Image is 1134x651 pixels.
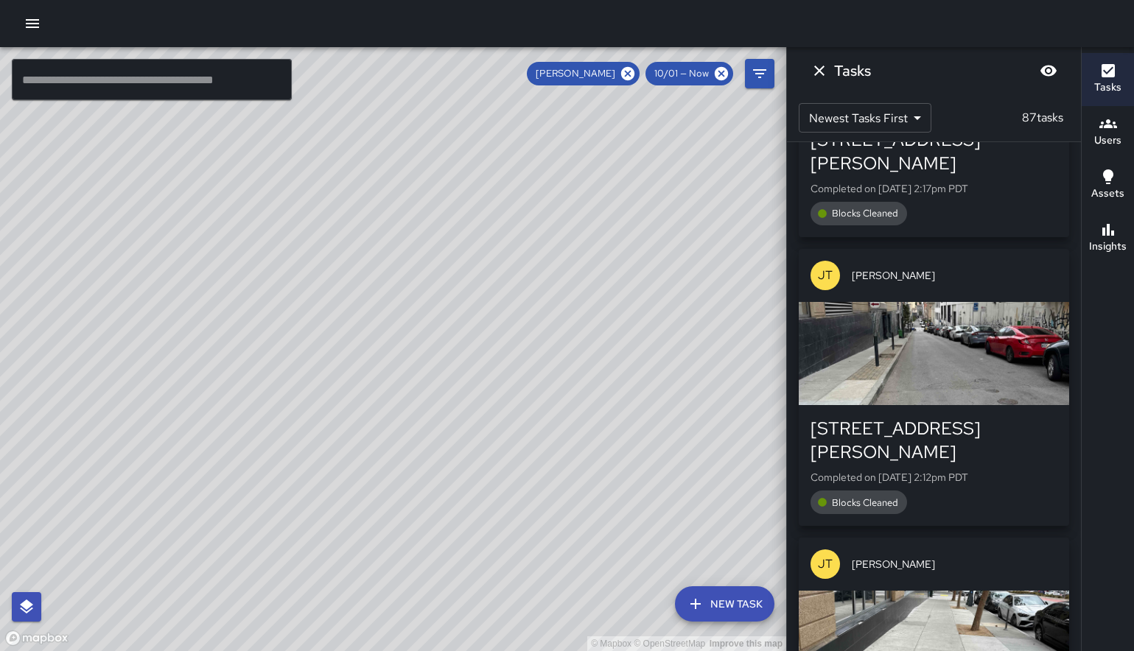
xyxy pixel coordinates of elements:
[852,268,1057,283] span: [PERSON_NAME]
[811,470,1057,485] p: Completed on [DATE] 2:12pm PDT
[645,66,718,81] span: 10/01 — Now
[852,557,1057,571] span: [PERSON_NAME]
[1034,56,1063,85] button: Blur
[818,267,833,284] p: JT
[745,59,774,88] button: Filters
[1082,212,1134,265] button: Insights
[1082,159,1134,212] button: Assets
[527,62,640,85] div: [PERSON_NAME]
[645,62,733,85] div: 10/01 — Now
[834,59,871,82] h6: Tasks
[1082,106,1134,159] button: Users
[1091,186,1124,202] h6: Assets
[527,66,624,81] span: [PERSON_NAME]
[799,103,931,133] div: Newest Tasks First
[1082,53,1134,106] button: Tasks
[1094,133,1121,149] h6: Users
[823,206,907,221] span: Blocks Cleaned
[823,496,907,510] span: Blocks Cleaned
[799,249,1069,526] button: JT[PERSON_NAME][STREET_ADDRESS][PERSON_NAME]Completed on [DATE] 2:12pm PDTBlocks Cleaned
[1016,109,1069,127] p: 87 tasks
[818,555,833,573] p: JT
[1089,239,1127,255] h6: Insights
[805,56,834,85] button: Dismiss
[811,417,1057,464] div: [STREET_ADDRESS][PERSON_NAME]
[811,181,1057,196] p: Completed on [DATE] 2:17pm PDT
[811,128,1057,175] div: [STREET_ADDRESS][PERSON_NAME]
[1094,80,1121,96] h6: Tasks
[675,586,774,622] button: New Task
